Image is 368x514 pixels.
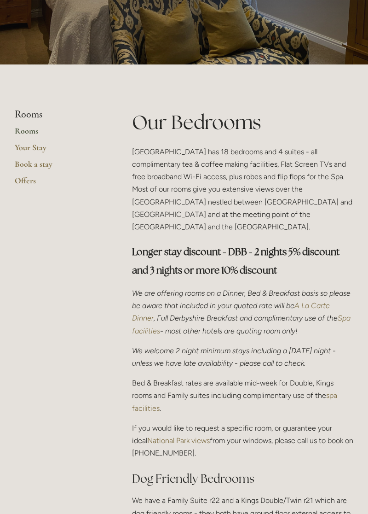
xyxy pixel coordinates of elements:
[15,126,103,142] a: Rooms
[132,346,338,368] em: We welcome 2 night minimum stays including a [DATE] night - unless we have late availability - pl...
[147,436,210,445] a: National Park views
[154,314,338,322] em: , Full Derbyshire Breakfast and complimentary use of the
[132,422,353,460] p: If you would like to request a specific room, or guarantee your ideal from your windows, please c...
[132,471,353,487] h2: Dog Friendly Bedrooms
[132,377,353,415] p: Bed & Breakfast rates are available mid-week for Double, Kings rooms and Family suites including ...
[132,109,353,136] h1: Our Bedrooms
[15,109,103,121] li: Rooms
[132,245,341,276] strong: Longer stay discount - DBB - 2 nights 5% discount and 3 nights or more 10% discount
[15,159,103,175] a: Book a stay
[132,314,352,335] a: Spa facilities
[160,327,298,335] em: - most other hotels are quoting room only!
[15,175,103,192] a: Offers
[132,289,352,310] em: We are offering rooms on a Dinner, Bed & Breakfast basis so please be aware that included in your...
[15,142,103,159] a: Your Stay
[132,391,339,412] a: spa facilities
[132,146,353,233] p: [GEOGRAPHIC_DATA] has 18 bedrooms and 4 suites - all complimentary tea & coffee making facilities...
